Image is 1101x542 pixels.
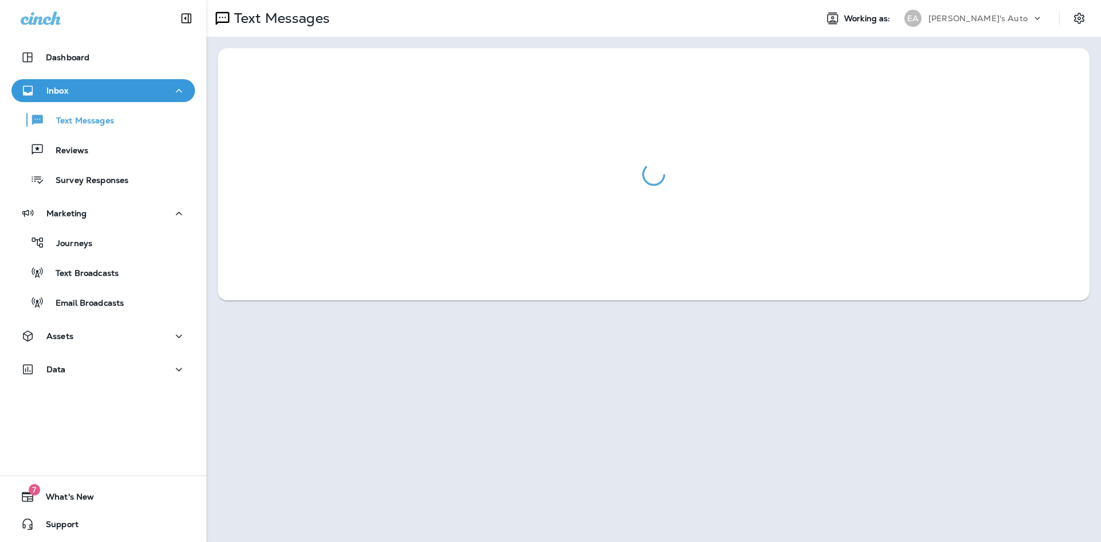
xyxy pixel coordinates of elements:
[11,79,195,102] button: Inbox
[46,365,66,374] p: Data
[45,239,92,249] p: Journeys
[1069,8,1090,29] button: Settings
[11,46,195,69] button: Dashboard
[11,513,195,536] button: Support
[229,10,330,27] p: Text Messages
[904,10,922,27] div: EA
[44,298,124,309] p: Email Broadcasts
[11,167,195,192] button: Survey Responses
[170,7,202,30] button: Collapse Sidebar
[11,202,195,225] button: Marketing
[46,53,89,62] p: Dashboard
[11,138,195,162] button: Reviews
[46,332,73,341] p: Assets
[34,492,94,506] span: What's New
[11,231,195,255] button: Journeys
[928,14,1028,23] p: [PERSON_NAME]'s Auto
[44,146,88,157] p: Reviews
[844,14,893,24] span: Working as:
[11,325,195,348] button: Assets
[11,260,195,284] button: Text Broadcasts
[44,176,128,186] p: Survey Responses
[45,116,114,127] p: Text Messages
[11,290,195,314] button: Email Broadcasts
[11,108,195,132] button: Text Messages
[11,358,195,381] button: Data
[46,209,87,218] p: Marketing
[11,485,195,508] button: 7What's New
[46,86,68,95] p: Inbox
[34,520,79,533] span: Support
[29,484,40,496] span: 7
[44,268,119,279] p: Text Broadcasts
